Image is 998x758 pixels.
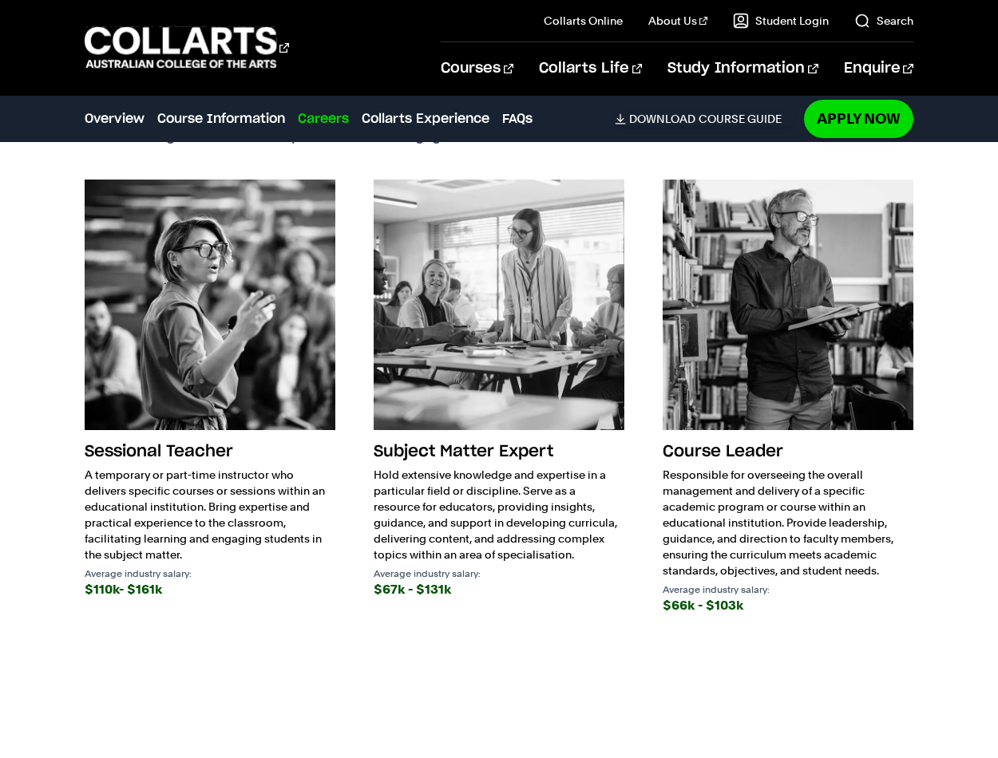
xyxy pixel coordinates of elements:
p: Average industry salary: [374,569,624,578]
a: Collarts Experience [362,109,489,128]
a: Enquire [844,42,913,95]
p: Responsible for overseeing the overall management and delivery of a specific academic program or ... [663,467,913,578]
a: Apply Now [804,100,913,137]
p: Hold extensive knowledge and expertise in a particular field or discipline. Serve as a resource f... [374,467,624,563]
span: Download [629,112,695,126]
a: About Us [648,13,707,29]
h3: Course Leader [663,436,913,467]
a: Courses [441,42,513,95]
div: Go to homepage [85,25,289,70]
div: $110k- $161k [85,578,335,601]
p: A temporary or part-time instructor who delivers specific courses or sessions within an education... [85,467,335,563]
h3: Subject Matter Expert [374,436,624,467]
a: Student Login [733,13,829,29]
p: Average industry salary: [85,569,335,578]
a: Search [854,13,913,29]
a: DownloadCourse Guide [615,112,794,126]
a: Careers [298,109,349,128]
div: $66k - $103k [663,594,913,617]
a: Collarts Online [544,13,623,29]
a: Collarts Life [539,42,642,95]
p: Average industry salary: [663,585,913,594]
a: FAQs [502,109,533,128]
div: $67k - $131k [374,578,624,601]
a: Study Information [667,42,818,95]
h3: Sessional Teacher [85,436,335,467]
a: Overview [85,109,145,128]
a: Course Information [157,109,285,128]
